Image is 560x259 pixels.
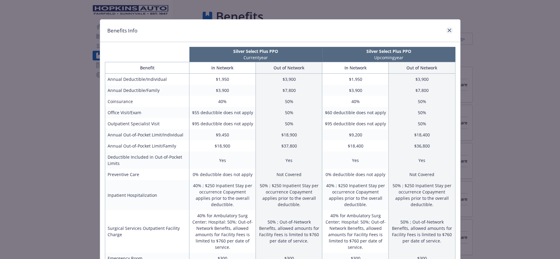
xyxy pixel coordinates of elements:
td: Outpatient Specialist Visit [105,118,189,129]
td: 50% ; Out-of-Network Benefits, allowed amounts for Facility Fees is limited to $760 per date of s... [389,210,455,253]
td: Preventive Care [105,169,189,180]
td: 50% [256,96,322,107]
td: $9,200 [322,129,389,140]
td: Yes [189,151,256,169]
td: 40% for Ambulatory Surg Center; Hospital: 50%; Out-of-Network Benefits, allowed amounts for Facil... [322,210,389,253]
th: Out of Network [389,62,455,74]
td: $1,950 [322,74,389,85]
td: $7,800 [389,85,455,96]
td: 0% deductible does not apply [322,169,389,180]
p: Current year [191,54,321,61]
td: $18,900 [256,129,322,140]
td: Deductible Included in Out-of-Pocket Limits [105,151,189,169]
td: 40% [189,96,256,107]
td: Annual Deductible/Individual [105,74,189,85]
td: $18,400 [322,140,389,151]
td: Not Covered [256,169,322,180]
td: Inpatient Hospitalization [105,180,189,210]
td: Yes [256,151,322,169]
td: 50% [256,118,322,129]
td: 50% [389,96,455,107]
a: close [446,27,453,34]
th: intentionally left blank [105,47,189,62]
p: Silver Select Plus PPO [191,48,321,54]
h1: Benefits Info [107,27,137,35]
td: $36,800 [389,140,455,151]
td: Coinsurance [105,96,189,107]
td: 50% [256,107,322,118]
td: 40% ; $250 Inpatient Stay per occurrence Copayment applies prior to the overall deductible. [189,180,256,210]
p: Silver Select Plus PPO [323,48,454,54]
td: $95 deductible does not apply [322,118,389,129]
td: 0% deductible does not apply [189,169,256,180]
td: 40% [322,96,389,107]
td: Office Visit/Exam [105,107,189,118]
p: Upcoming year [323,54,454,61]
td: Yes [389,151,455,169]
td: $7,800 [256,85,322,96]
th: In Network [322,62,389,74]
td: 50% [389,118,455,129]
td: $55 deductible does not apply [189,107,256,118]
td: 40% for Ambulatory Surg Center; Hospital: 50%; Out-of-Network Benefits, allowed amounts for Facil... [189,210,256,253]
td: 50% ; $250 Inpatient Stay per occurrence Copayment applies prior to the overall deductible. [389,180,455,210]
td: $95 deductible does not apply [189,118,256,129]
td: 50% [389,107,455,118]
th: Out of Network [256,62,322,74]
td: $60 deductible does not apply [322,107,389,118]
td: $9,450 [189,129,256,140]
td: $18,900 [189,140,256,151]
td: 50% ; $250 Inpatient Stay per occurrence Copayment applies prior to the overall deductible. [256,180,322,210]
td: Annual Out-of-Pocket Limit/Family [105,140,189,151]
td: $3,900 [389,74,455,85]
td: $1,950 [189,74,256,85]
td: $3,900 [256,74,322,85]
td: $18,400 [389,129,455,140]
th: Benefit [105,62,189,74]
td: 50% ; Out-of-Network Benefits, allowed amounts for Facility Fees is limited to $760 per date of s... [256,210,322,253]
td: Yes [322,151,389,169]
th: In Network [189,62,256,74]
td: $37,800 [256,140,322,151]
td: Not Covered [389,169,455,180]
td: Annual Out-of-Pocket Limit/Individual [105,129,189,140]
td: $3,900 [322,85,389,96]
td: $3,900 [189,85,256,96]
td: Surgical Services Outpatient Facility Charge [105,210,189,253]
td: 40% ; $250 Inpatient Stay per occurrence Copayment applies prior to the overall deductible. [322,180,389,210]
td: Annual Deductible/Family [105,85,189,96]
